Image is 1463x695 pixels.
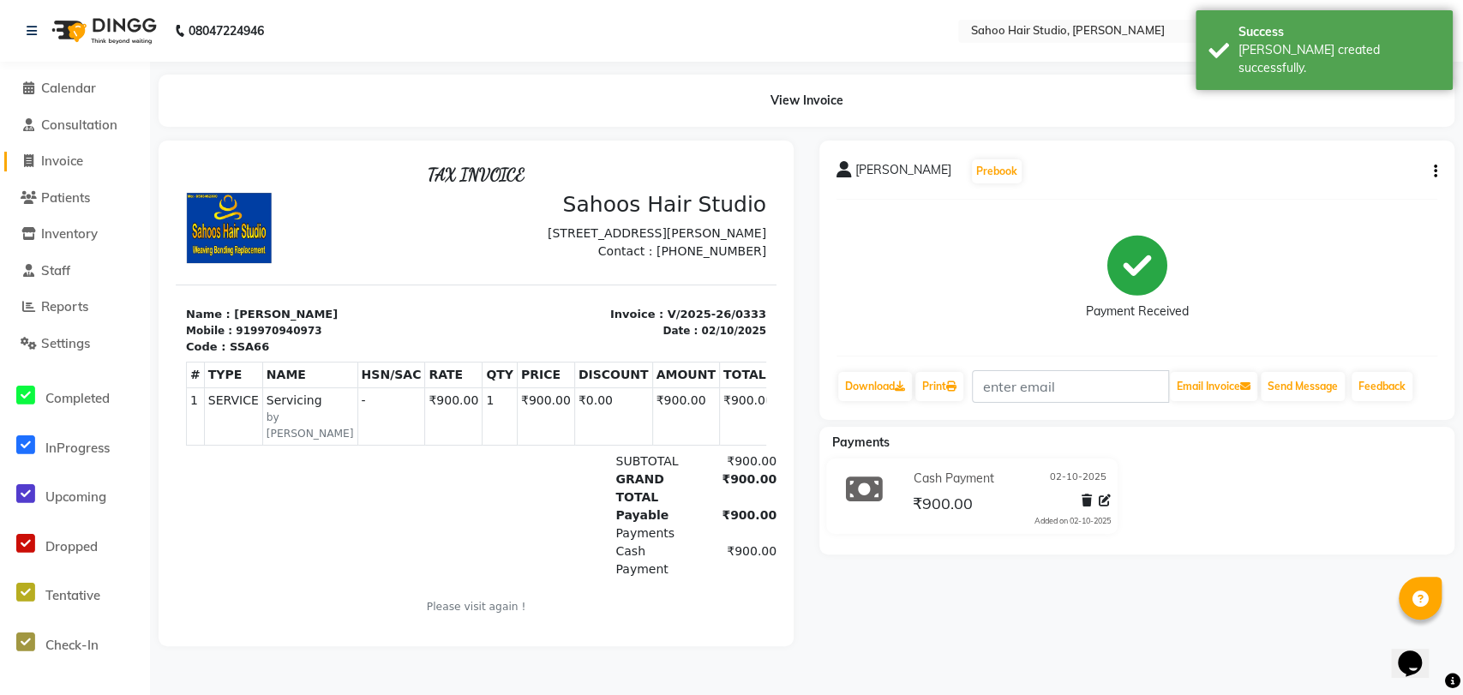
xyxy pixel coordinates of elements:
[249,205,307,231] th: RATE
[1086,303,1189,321] div: Payment Received
[307,205,342,231] th: QTY
[91,252,178,284] small: by [PERSON_NAME]
[10,7,591,27] h2: TAX INVOICE
[45,637,99,653] span: Check-In
[477,231,543,288] td: ₹900.00
[1170,372,1257,401] button: Email Invoice
[41,225,98,242] span: Inventory
[972,370,1169,403] input: enter email
[91,234,178,252] span: Servicing
[429,349,515,367] div: Payable
[543,231,601,288] td: ₹900.00
[41,335,90,351] span: Settings
[832,434,890,450] span: Payments
[41,298,88,315] span: Reports
[855,161,951,185] span: [PERSON_NAME]
[4,116,146,135] a: Consultation
[429,295,515,313] div: SUBTOTAL
[913,470,993,488] span: Cash Payment
[543,205,601,231] th: TOTAL
[515,385,601,421] div: ₹900.00
[487,165,522,181] div: Date :
[41,153,83,169] span: Invoice
[60,165,146,181] div: 919970940973
[838,372,912,401] a: Download
[341,205,399,231] th: PRICE
[311,85,591,103] p: Contact : [PHONE_NUMBER]
[28,231,87,288] td: SERVICE
[1034,515,1111,527] div: Added on 02-10-2025
[11,205,29,231] th: #
[311,34,591,60] h3: Sahoos Hair Studio
[159,75,1454,127] div: View Invoice
[44,7,161,55] img: logo
[45,587,100,603] span: Tentative
[4,152,146,171] a: Invoice
[182,205,249,231] th: HSN/SAC
[41,189,90,206] span: Patients
[249,231,307,288] td: ₹900.00
[4,189,146,208] a: Patients
[515,295,601,313] div: ₹900.00
[45,538,98,554] span: Dropped
[10,148,291,165] p: Name : [PERSON_NAME]
[515,349,601,367] div: ₹900.00
[41,117,117,133] span: Consultation
[1238,41,1440,77] div: Bill created successfully.
[429,313,515,349] div: GRAND TOTAL
[4,297,146,317] a: Reports
[28,205,87,231] th: TYPE
[915,372,963,401] a: Print
[912,494,972,518] span: ₹900.00
[1050,470,1106,488] span: 02-10-2025
[440,386,492,418] span: Cash Payment
[311,67,591,85] p: [STREET_ADDRESS][PERSON_NAME]
[4,261,146,281] a: Staff
[972,159,1022,183] button: Prebook
[4,225,146,244] a: Inventory
[399,231,477,288] td: ₹0.00
[307,231,342,288] td: 1
[1238,23,1440,41] div: Success
[41,262,70,279] span: Staff
[1391,626,1446,678] iframe: chat widget
[10,441,591,457] p: Please visit again !
[341,231,399,288] td: ₹900.00
[10,181,291,198] p: Code : SSA66
[10,165,57,181] div: Mobile :
[189,7,264,55] b: 08047224946
[525,165,591,181] div: 02/10/2025
[182,231,249,288] td: -
[1261,372,1345,401] button: Send Message
[1352,372,1412,401] a: Feedback
[45,440,110,456] span: InProgress
[429,367,515,385] div: Payments
[477,205,543,231] th: AMOUNT
[4,334,146,354] a: Settings
[11,231,29,288] td: 1
[45,488,106,505] span: Upcoming
[399,205,477,231] th: DISCOUNT
[4,79,146,99] a: Calendar
[311,148,591,165] p: Invoice : V/2025-26/0333
[87,205,182,231] th: NAME
[41,80,96,96] span: Calendar
[515,313,601,349] div: ₹900.00
[45,390,110,406] span: Completed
